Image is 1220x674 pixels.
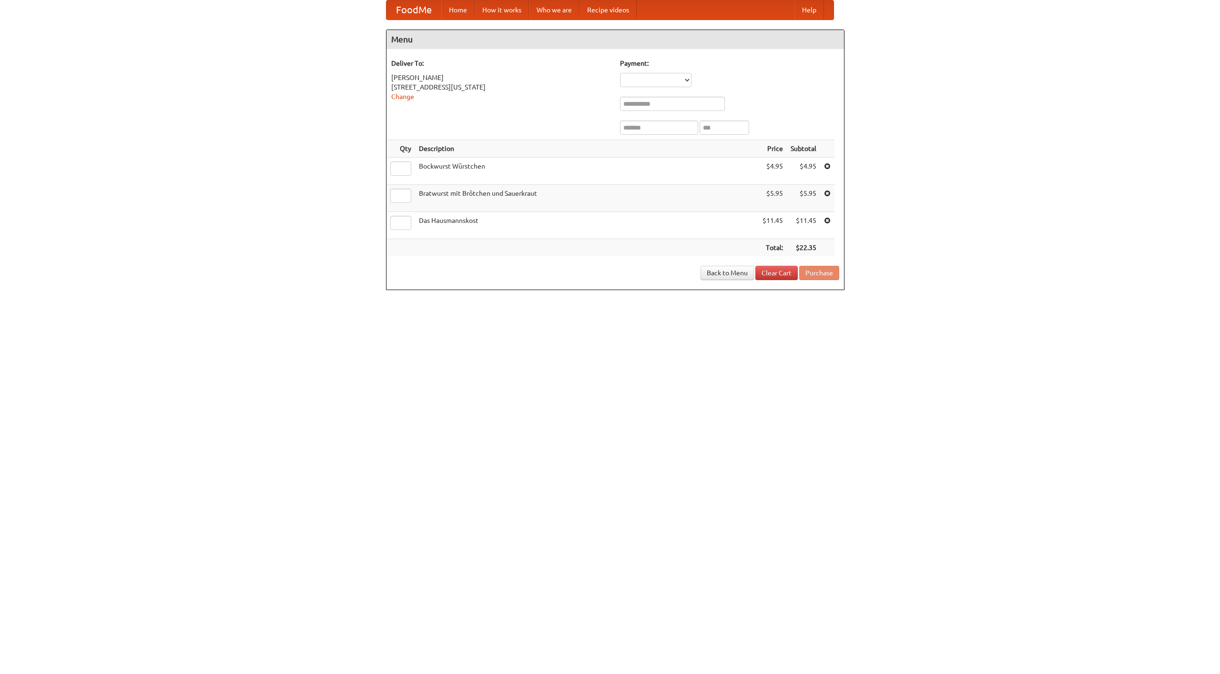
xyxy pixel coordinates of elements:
[759,158,787,185] td: $4.95
[386,140,415,158] th: Qty
[391,73,610,82] div: [PERSON_NAME]
[759,212,787,239] td: $11.45
[755,266,798,280] a: Clear Cart
[475,0,529,20] a: How it works
[787,239,820,257] th: $22.35
[759,185,787,212] td: $5.95
[701,266,754,280] a: Back to Menu
[415,212,759,239] td: Das Hausmannskost
[759,239,787,257] th: Total:
[579,0,637,20] a: Recipe videos
[391,93,414,101] a: Change
[787,212,820,239] td: $11.45
[787,140,820,158] th: Subtotal
[386,30,844,49] h4: Menu
[415,140,759,158] th: Description
[620,59,839,68] h5: Payment:
[386,0,441,20] a: FoodMe
[794,0,824,20] a: Help
[787,158,820,185] td: $4.95
[415,185,759,212] td: Bratwurst mit Brötchen und Sauerkraut
[415,158,759,185] td: Bockwurst Würstchen
[441,0,475,20] a: Home
[391,59,610,68] h5: Deliver To:
[759,140,787,158] th: Price
[787,185,820,212] td: $5.95
[391,82,610,92] div: [STREET_ADDRESS][US_STATE]
[529,0,579,20] a: Who we are
[799,266,839,280] button: Purchase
